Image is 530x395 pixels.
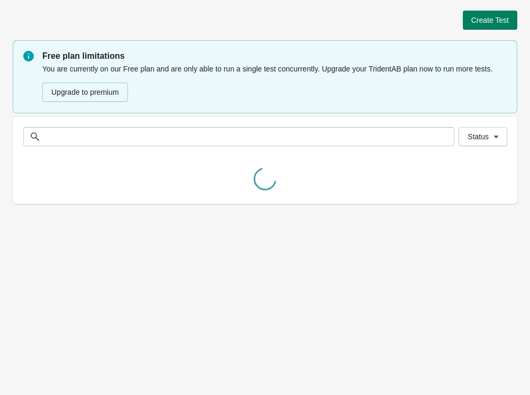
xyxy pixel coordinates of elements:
p: Free plan limitations [42,50,507,62]
button: Upgrade to premium [42,83,128,102]
div: You are currently on our Free plan and are only able to run a single test concurrently. Upgrade y... [42,62,507,103]
span: Status [468,132,489,141]
button: Create Test [463,11,517,30]
span: Create Test [471,16,509,24]
button: Status [459,127,507,146]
